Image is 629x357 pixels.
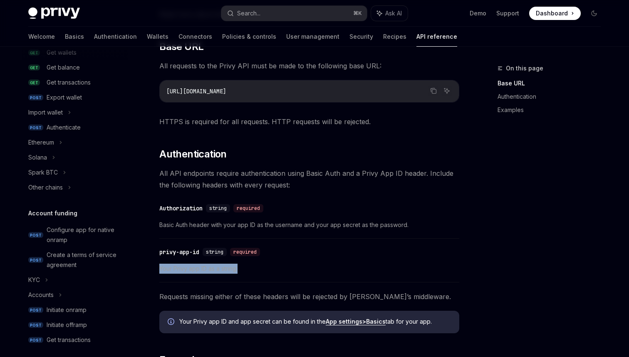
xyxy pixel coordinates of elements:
[371,6,408,21] button: Ask AI
[209,205,227,212] span: string
[47,122,81,132] div: Authenticate
[28,290,54,300] div: Accounts
[326,318,362,325] strong: App settings
[416,27,457,47] a: API reference
[179,317,451,326] span: Your Privy app ID and app secret can be found in the tab for your app.
[206,249,223,255] span: string
[47,335,91,345] div: Get transactions
[159,291,459,302] span: Requests missing either of these headers will be rejected by [PERSON_NAME]’s middleware.
[28,208,77,218] h5: Account funding
[28,137,54,147] div: Ethereum
[47,250,123,270] div: Create a terms of service agreement
[237,8,260,18] div: Search...
[28,337,43,343] span: POST
[65,27,84,47] a: Basics
[428,85,439,96] button: Copy the contents from the code block
[22,302,128,317] a: POSTInitiate onramp
[22,332,128,347] a: POSTGet transactions
[28,182,63,192] div: Other chains
[22,222,128,247] a: POSTConfigure app for native onramp
[230,248,260,256] div: required
[28,257,43,263] span: POST
[28,27,55,47] a: Welcome
[28,232,43,238] span: POST
[159,60,459,72] span: All requests to the Privy API must be made to the following base URL:
[498,77,607,90] a: Base URL
[28,322,43,328] span: POST
[159,167,459,191] span: All API endpoints require authentication using Basic Auth and a Privy App ID header. Include the ...
[536,9,568,17] span: Dashboard
[498,90,607,103] a: Authentication
[496,9,519,17] a: Support
[147,27,168,47] a: Wallets
[28,125,43,131] span: POST
[28,107,63,117] div: Import wallet
[28,275,40,285] div: KYC
[326,318,386,325] a: App settings>Basics
[22,120,128,135] a: POSTAuthenticate
[28,307,43,313] span: POST
[353,10,362,17] span: ⌘ K
[470,9,486,17] a: Demo
[385,9,402,17] span: Ask AI
[159,248,199,256] div: privy-app-id
[159,40,203,53] span: Base URL
[159,220,459,230] span: Basic Auth header with your app ID as the username and your app secret as the password.
[47,225,123,245] div: Configure app for native onramp
[28,7,80,19] img: dark logo
[28,152,47,162] div: Solana
[28,80,40,86] span: GET
[47,305,87,315] div: Initiate onramp
[587,7,601,20] button: Toggle dark mode
[233,204,263,212] div: required
[178,27,212,47] a: Connectors
[94,27,137,47] a: Authentication
[159,264,459,274] span: Your Privy app ID as a string.
[506,63,543,73] span: On this page
[28,65,40,71] span: GET
[366,318,386,325] strong: Basics
[221,6,367,21] button: Search...⌘K
[22,317,128,332] a: POSTInitiate offramp
[28,167,58,177] div: Spark BTC
[159,147,227,161] span: Authentication
[22,90,128,105] a: POSTExport wallet
[47,77,91,87] div: Get transactions
[529,7,581,20] a: Dashboard
[159,204,203,212] div: Authorization
[47,62,80,72] div: Get balance
[47,320,87,330] div: Initiate offramp
[22,60,128,75] a: GETGet balance
[22,75,128,90] a: GETGet transactions
[159,116,459,127] span: HTTPS is required for all requests. HTTP requests will be rejected.
[168,318,176,327] svg: Info
[383,27,406,47] a: Recipes
[22,247,128,272] a: POSTCreate a terms of service agreement
[286,27,339,47] a: User management
[349,27,373,47] a: Security
[166,87,226,95] span: [URL][DOMAIN_NAME]
[28,95,43,101] span: POST
[441,85,452,96] button: Ask AI
[498,103,607,117] a: Examples
[222,27,276,47] a: Policies & controls
[47,92,82,102] div: Export wallet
